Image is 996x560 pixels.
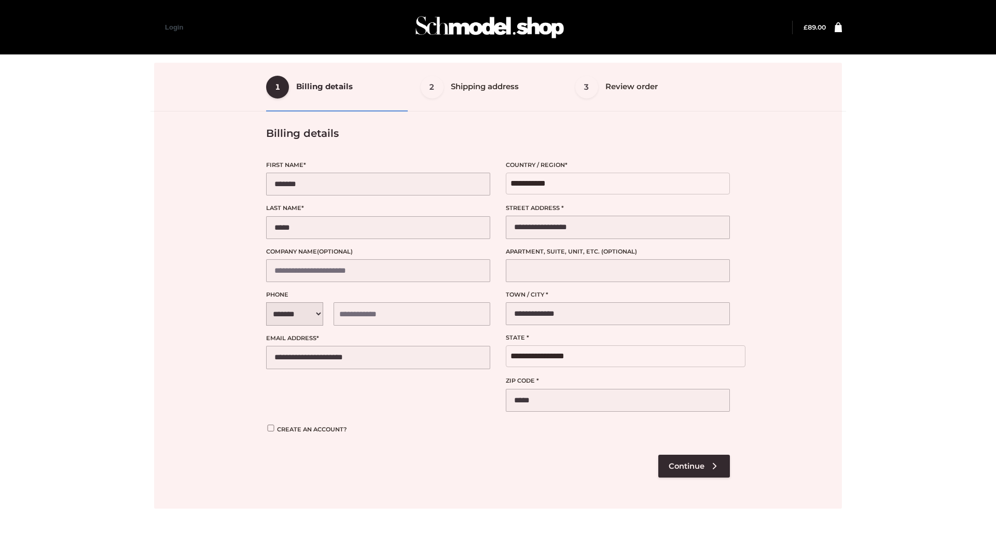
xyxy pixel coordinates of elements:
a: £89.00 [804,23,826,31]
a: Login [165,23,183,31]
img: Schmodel Admin 964 [412,7,568,48]
span: £ [804,23,808,31]
bdi: 89.00 [804,23,826,31]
